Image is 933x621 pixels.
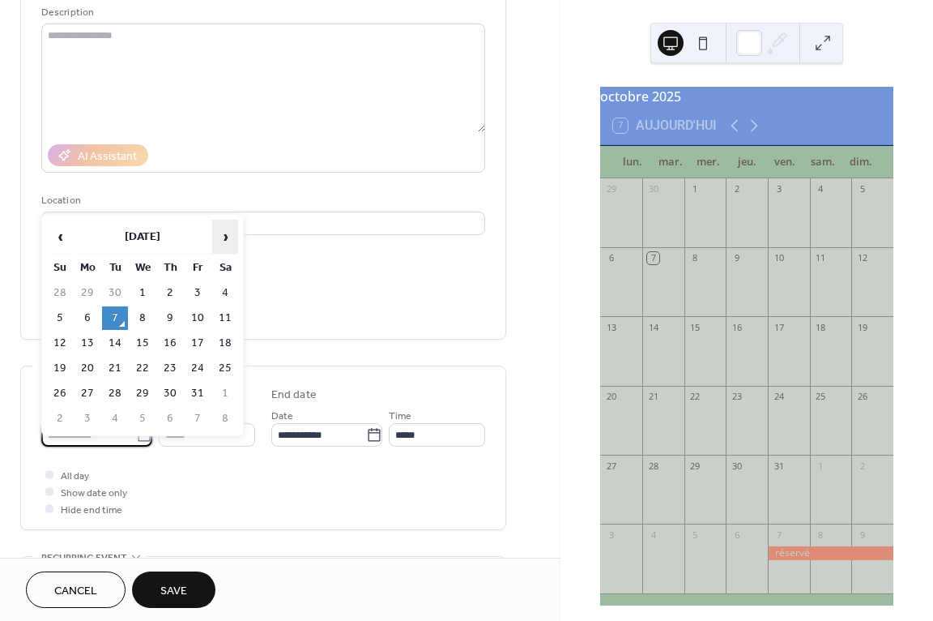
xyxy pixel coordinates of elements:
[212,281,238,305] td: 4
[605,252,617,264] div: 6
[856,252,868,264] div: 12
[773,183,785,195] div: 3
[75,357,100,380] td: 20
[47,332,73,355] td: 12
[41,192,482,209] div: Location
[130,332,155,355] td: 15
[157,281,183,305] td: 2
[651,146,689,178] div: mar.
[185,281,211,305] td: 3
[600,87,893,106] div: octobre 2025
[605,529,617,541] div: 3
[102,407,128,430] td: 4
[647,529,659,541] div: 4
[271,387,317,404] div: End date
[605,460,617,472] div: 27
[185,382,211,405] td: 31
[856,529,868,541] div: 9
[773,529,785,541] div: 7
[185,357,211,380] td: 24
[75,306,100,330] td: 6
[856,183,868,195] div: 5
[815,252,827,264] div: 11
[102,332,128,355] td: 14
[102,306,128,330] td: 7
[130,306,155,330] td: 8
[130,281,155,305] td: 1
[212,357,238,380] td: 25
[212,332,238,355] td: 18
[102,357,128,380] td: 21
[132,572,215,608] button: Save
[185,407,211,430] td: 7
[731,391,743,403] div: 23
[647,391,659,403] div: 21
[731,321,743,333] div: 16
[26,572,126,608] button: Cancel
[647,460,659,472] div: 28
[130,357,155,380] td: 22
[61,485,127,502] span: Show date only
[689,183,701,195] div: 1
[271,408,293,425] span: Date
[815,460,827,472] div: 1
[689,146,727,178] div: mer.
[61,468,89,485] span: All day
[41,550,127,567] span: Recurring event
[731,183,743,195] div: 2
[773,252,785,264] div: 10
[689,321,701,333] div: 15
[47,357,73,380] td: 19
[815,529,827,541] div: 8
[815,391,827,403] div: 25
[75,256,100,280] th: Mo
[157,357,183,380] td: 23
[389,408,411,425] span: Time
[75,382,100,405] td: 27
[773,321,785,333] div: 17
[647,183,659,195] div: 30
[160,583,187,600] span: Save
[856,460,868,472] div: 2
[731,460,743,472] div: 30
[731,252,743,264] div: 9
[773,460,785,472] div: 31
[41,4,482,21] div: Description
[102,281,128,305] td: 30
[75,407,100,430] td: 3
[856,391,868,403] div: 26
[102,256,128,280] th: Tu
[689,252,701,264] div: 8
[605,321,617,333] div: 13
[613,146,651,178] div: lun.
[766,146,804,178] div: ven.
[689,529,701,541] div: 5
[731,529,743,541] div: 6
[773,391,785,403] div: 24
[75,332,100,355] td: 13
[157,306,183,330] td: 9
[212,306,238,330] td: 11
[815,321,827,333] div: 18
[185,306,211,330] td: 10
[157,256,183,280] th: Th
[185,332,211,355] td: 17
[185,256,211,280] th: Fr
[689,460,701,472] div: 29
[130,382,155,405] td: 29
[647,321,659,333] div: 14
[47,281,73,305] td: 28
[212,382,238,405] td: 1
[47,306,73,330] td: 5
[842,146,880,178] div: dim.
[768,546,893,560] div: réservé
[130,256,155,280] th: We
[815,183,827,195] div: 4
[605,183,617,195] div: 29
[157,382,183,405] td: 30
[47,256,73,280] th: Su
[212,256,238,280] th: Sa
[102,382,128,405] td: 28
[689,391,701,403] div: 22
[75,281,100,305] td: 29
